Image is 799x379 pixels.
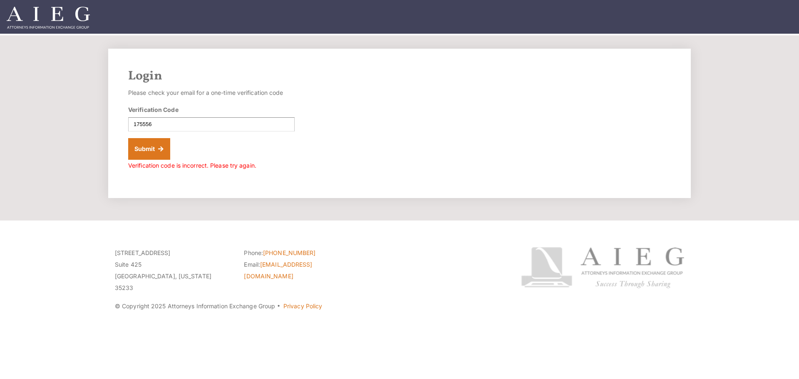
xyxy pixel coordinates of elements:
[128,69,671,84] h2: Login
[128,162,256,169] span: Verification code is incorrect. Please try again.
[128,87,295,99] p: Please check your email for a one-time verification code
[115,300,490,312] p: © Copyright 2025 Attorneys Information Exchange Group
[244,247,360,259] li: Phone:
[263,249,315,256] a: [PHONE_NUMBER]
[115,247,231,294] p: [STREET_ADDRESS] Suite 425 [GEOGRAPHIC_DATA], [US_STATE] 35233
[244,261,312,280] a: [EMAIL_ADDRESS][DOMAIN_NAME]
[283,302,322,310] a: Privacy Policy
[244,259,360,282] li: Email:
[7,7,90,29] img: Attorneys Information Exchange Group
[521,247,684,288] img: Attorneys Information Exchange Group logo
[128,105,179,114] label: Verification Code
[128,138,170,160] button: Submit
[277,306,280,310] span: ·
